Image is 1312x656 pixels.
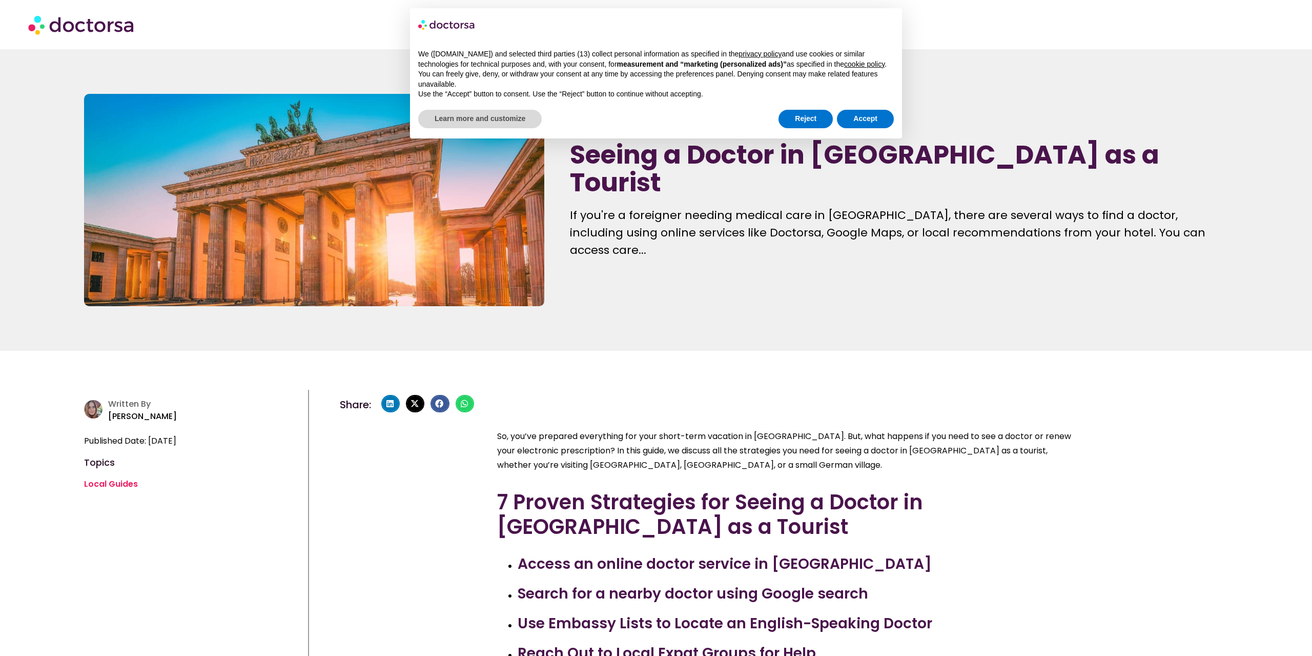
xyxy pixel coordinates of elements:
[518,583,1071,605] h3: Search for a nearby doctor using Google search
[84,400,102,419] img: author
[84,434,176,448] span: Published Date: [DATE]
[108,409,303,424] p: [PERSON_NAME]
[418,49,894,69] p: We ([DOMAIN_NAME]) and selected third parties (13) collect personal information as specified in t...
[84,459,303,467] h4: Topics
[418,89,894,100] p: Use the “Accept” button to consent. Use the “Reject” button to continue without accepting.
[518,553,1071,575] h3: Access an online doctor service in [GEOGRAPHIC_DATA]
[570,141,1227,196] h1: Seeing a Doctor in [GEOGRAPHIC_DATA] as a Tourist
[430,395,449,412] div: Share on facebook
[844,60,885,68] a: cookie policy
[406,395,424,412] div: Share on x-twitter
[518,613,1071,634] h3: Use Embassy Lists to Locate an English-Speaking Doctor
[778,110,833,128] button: Reject
[837,110,894,128] button: Accept
[418,110,542,128] button: Learn more and customize
[381,395,400,412] div: Share on linkedin
[617,60,787,68] strong: measurement and “marketing (personalized ads)”
[108,399,303,409] h4: Written By
[739,50,782,58] a: privacy policy
[418,69,894,89] p: You can freely give, deny, or withdraw your consent at any time by accessing the preferences pane...
[497,490,1071,539] h2: 7 Proven Strategies for Seeing a Doctor in [GEOGRAPHIC_DATA] as a Tourist
[418,16,476,33] img: logo
[497,429,1071,472] p: So, you’ve prepared everything for your short-term vacation in [GEOGRAPHIC_DATA]. But, what happe...
[570,207,1227,259] div: If you're a foreigner needing medical care in [GEOGRAPHIC_DATA], there are several ways to find a...
[84,478,138,490] a: Local Guides
[340,400,371,410] h4: Share:
[456,395,474,412] div: Share on whatsapp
